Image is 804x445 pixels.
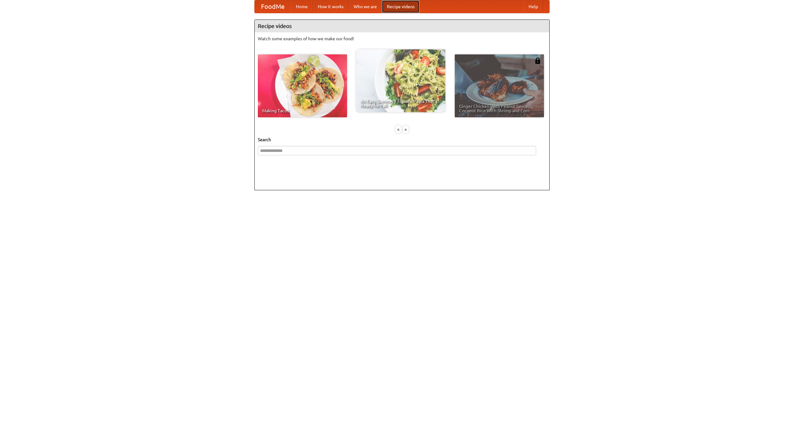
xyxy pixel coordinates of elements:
h4: Recipe videos [255,20,549,32]
div: » [403,125,409,133]
span: Making Tacos [262,108,343,113]
a: FoodMe [255,0,291,13]
p: Watch some examples of how we make our food! [258,36,546,42]
a: How it works [313,0,349,13]
div: « [395,125,401,133]
a: Making Tacos [258,54,347,117]
a: Who we are [349,0,382,13]
a: An Easy, Summery Tomato Pasta That's Ready for Fall [356,49,445,112]
a: Home [291,0,313,13]
span: An Easy, Summery Tomato Pasta That's Ready for Fall [361,99,441,108]
img: 483408.png [535,58,541,64]
a: Help [524,0,543,13]
a: Recipe videos [382,0,420,13]
h5: Search [258,136,546,143]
